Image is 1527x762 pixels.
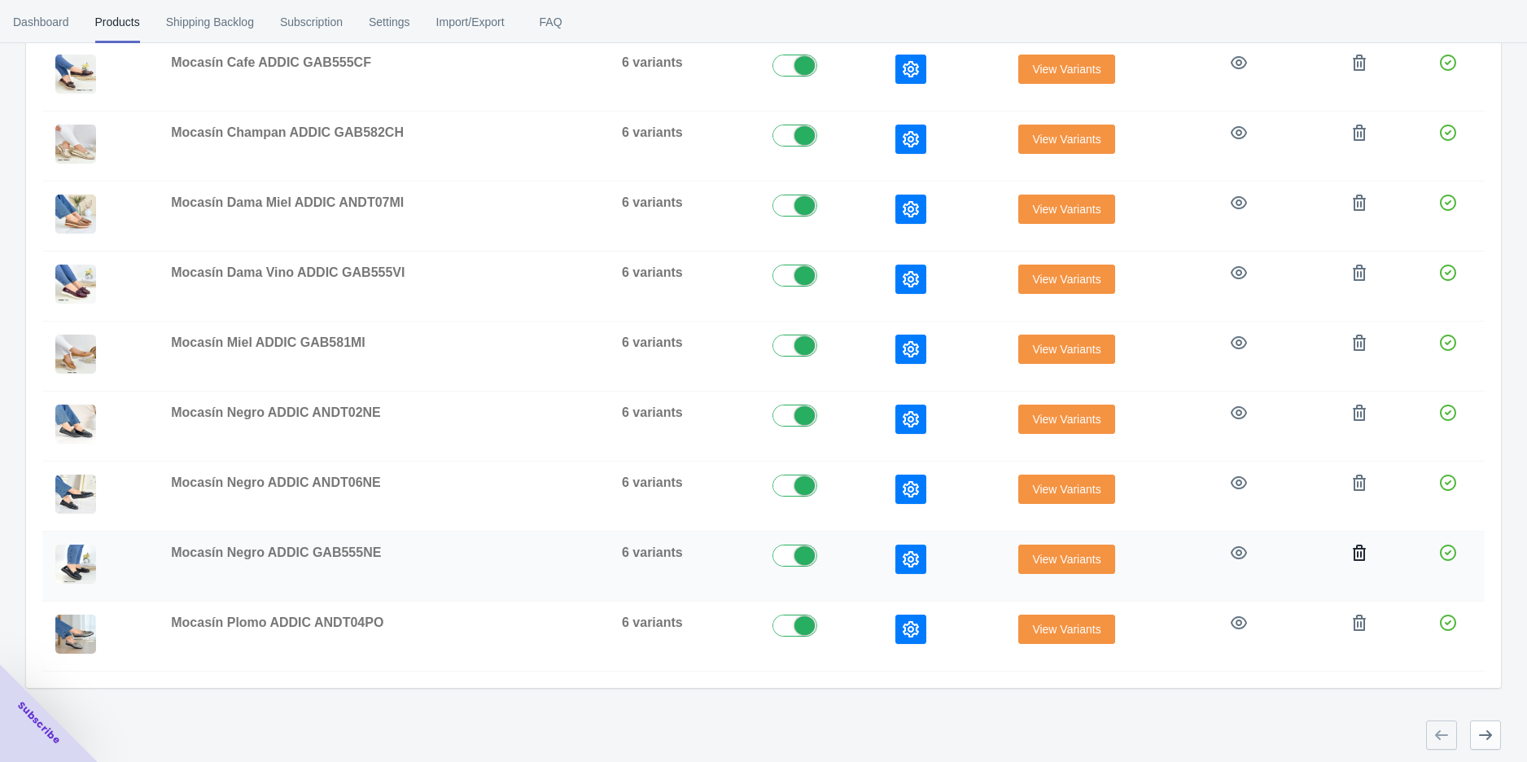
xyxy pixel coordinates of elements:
[171,405,381,419] span: Mocasín Negro ADDIC ANDT02NE
[531,1,571,43] span: FAQ
[55,475,96,514] img: ImagendeWhatsApp2025-09-09alas16.23.50_8c4d9fcb.jpg
[622,55,683,69] span: 6 variants
[622,265,683,279] span: 6 variants
[1032,343,1100,356] span: View Variants
[622,615,683,629] span: 6 variants
[1032,63,1100,76] span: View Variants
[15,698,63,747] span: Subscribe
[1032,623,1100,636] span: View Variants
[1018,55,1114,84] button: View Variants
[55,125,96,164] img: IMG-20250904-WA0013.jpg
[1032,273,1100,286] span: View Variants
[13,1,69,43] span: Dashboard
[166,1,254,43] span: Shipping Backlog
[55,55,96,94] img: IMG-20250904-WA0018.jpg
[55,195,96,234] img: ImagendeWhatsApp2025-09-09alas16.22.42_285d16e9.jpg
[1032,413,1100,426] span: View Variants
[171,265,405,279] span: Mocasín Dama Vino ADDIC GAB555VI
[436,1,505,43] span: Import/Export
[1018,545,1114,574] button: View Variants
[369,1,410,43] span: Settings
[1032,553,1100,566] span: View Variants
[1018,335,1114,364] button: View Variants
[55,265,96,304] img: IMG-20250904-WA0017.jpg
[1018,195,1114,224] button: View Variants
[1032,483,1100,496] span: View Variants
[1018,405,1114,434] button: View Variants
[171,195,404,209] span: Mocasín Dama Miel ADDIC ANDT07MI
[280,1,343,43] span: Subscription
[55,545,96,584] img: IMG-20250904-WA0019.jpg
[1018,475,1114,504] button: View Variants
[171,475,381,489] span: Mocasín Negro ADDIC ANDT06NE
[622,405,683,419] span: 6 variants
[171,125,404,139] span: Mocasín Champan ADDIC GAB582CH
[1018,125,1114,154] button: View Variants
[55,335,96,374] img: IMG-20250904-WA0011.jpg
[1032,133,1100,146] span: View Variants
[171,545,381,559] span: Mocasín Negro ADDIC GAB555NE
[171,55,371,69] span: Mocasín Cafe ADDIC GAB555CF
[55,405,96,444] img: ImagendeWhatsApp2025-09-09alas16.23.33_4af2f701.jpg
[55,615,96,654] img: ImagendeWhatsApp2025-09-09alas16.24.01_d405ca9a.jpg
[622,475,683,489] span: 6 variants
[171,615,383,629] span: Mocasín Plomo ADDIC ANDT04PO
[1032,203,1100,216] span: View Variants
[171,335,365,349] span: Mocasín Miel ADDIC GAB581MI
[622,195,683,209] span: 6 variants
[1018,265,1114,294] button: View Variants
[95,1,140,43] span: Products
[622,125,683,139] span: 6 variants
[622,335,683,349] span: 6 variants
[622,545,683,559] span: 6 variants
[1018,615,1114,644] button: View Variants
